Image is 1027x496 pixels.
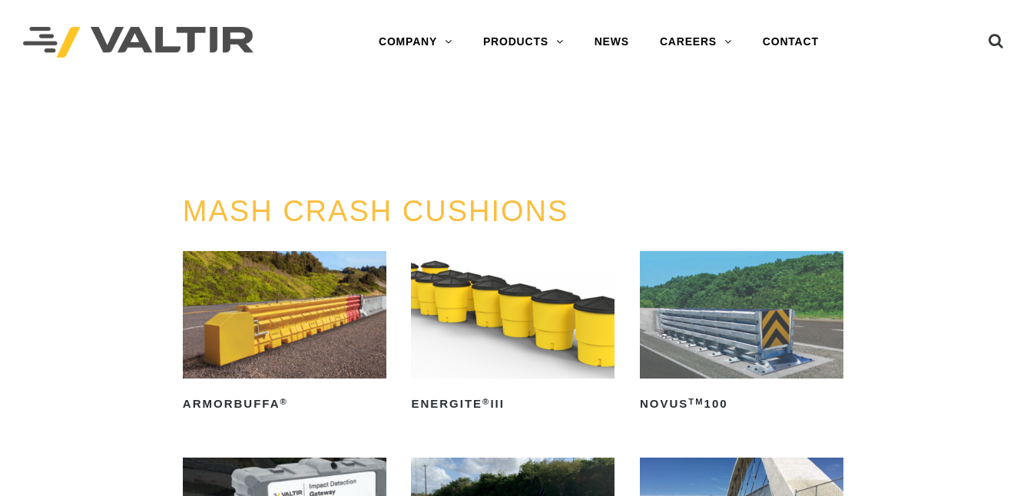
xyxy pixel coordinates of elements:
[688,397,704,406] sup: TM
[183,392,386,417] h2: ArmorBuffa
[747,27,834,58] a: CONTACT
[411,392,615,417] h2: ENERGITE III
[644,27,747,58] a: CAREERS
[280,397,287,406] sup: ®
[579,27,644,58] a: NEWS
[411,251,615,416] a: ENERGITE®III
[468,27,579,58] a: PRODUCTS
[363,27,468,58] a: COMPANY
[640,251,843,416] a: NOVUSTM100
[482,397,490,406] sup: ®
[640,392,843,417] h2: NOVUS 100
[183,195,569,227] a: MASH CRASH CUSHIONS
[183,251,386,416] a: ArmorBuffa®
[23,27,253,58] img: Valtir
